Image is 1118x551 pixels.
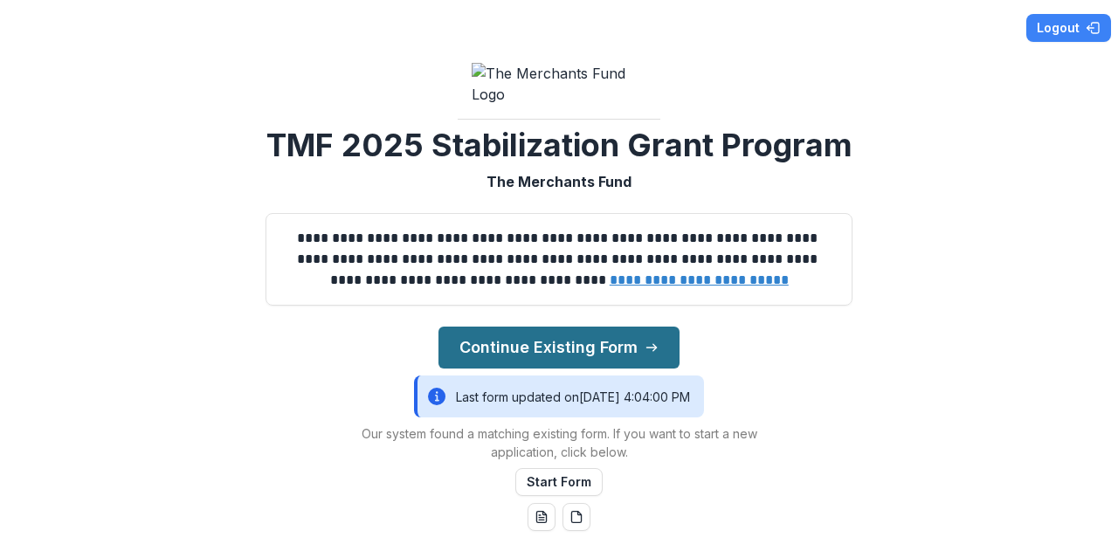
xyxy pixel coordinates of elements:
[266,127,852,164] h2: TMF 2025 Stabilization Grant Program
[528,503,556,531] button: word-download
[562,503,590,531] button: pdf-download
[515,468,603,496] button: Start Form
[341,424,777,461] p: Our system found a matching existing form. If you want to start a new application, click below.
[472,63,646,105] img: The Merchants Fund Logo
[414,375,704,417] div: Last form updated on [DATE] 4:04:00 PM
[487,171,631,192] p: The Merchants Fund
[438,327,680,368] button: Continue Existing Form
[1026,14,1111,42] button: Logout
